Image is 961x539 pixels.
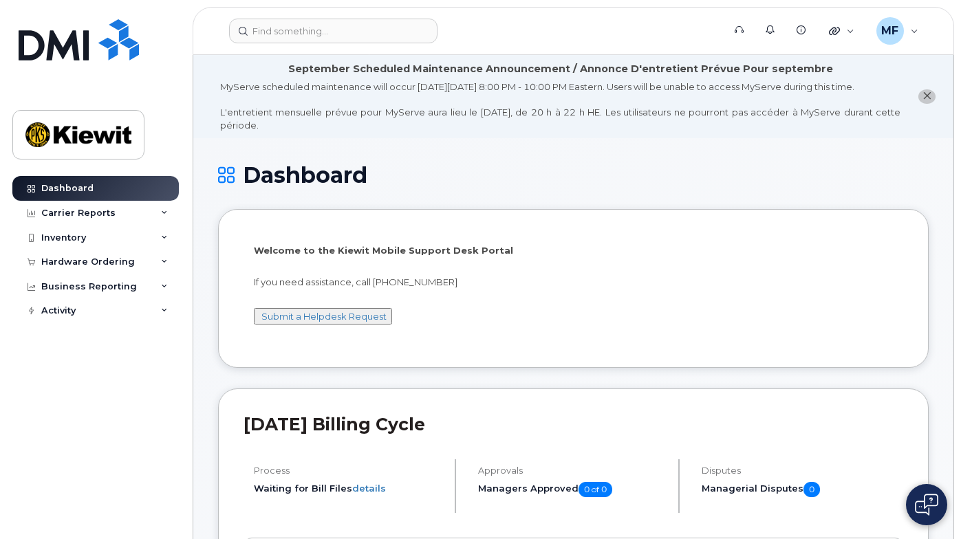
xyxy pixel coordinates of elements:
button: Submit a Helpdesk Request [254,308,392,325]
h5: Managers Approved [478,482,667,497]
span: 0 of 0 [579,482,612,497]
a: details [352,483,386,494]
h5: Managerial Disputes [702,482,903,497]
p: If you need assistance, call [PHONE_NUMBER] [254,276,893,289]
button: close notification [918,89,936,104]
h2: [DATE] Billing Cycle [244,414,903,434]
div: MyServe scheduled maintenance will occur [DATE][DATE] 8:00 PM - 10:00 PM Eastern. Users will be u... [220,80,900,131]
h4: Process [254,465,443,476]
h1: Dashboard [218,163,929,187]
p: Welcome to the Kiewit Mobile Support Desk Portal [254,244,893,257]
div: September Scheduled Maintenance Announcement / Annonce D'entretient Prévue Pour septembre [288,62,833,76]
a: Submit a Helpdesk Request [261,311,387,322]
img: Open chat [915,494,938,516]
h4: Disputes [702,465,903,476]
h4: Approvals [478,465,667,476]
li: Waiting for Bill Files [254,482,443,495]
span: 0 [803,482,820,497]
